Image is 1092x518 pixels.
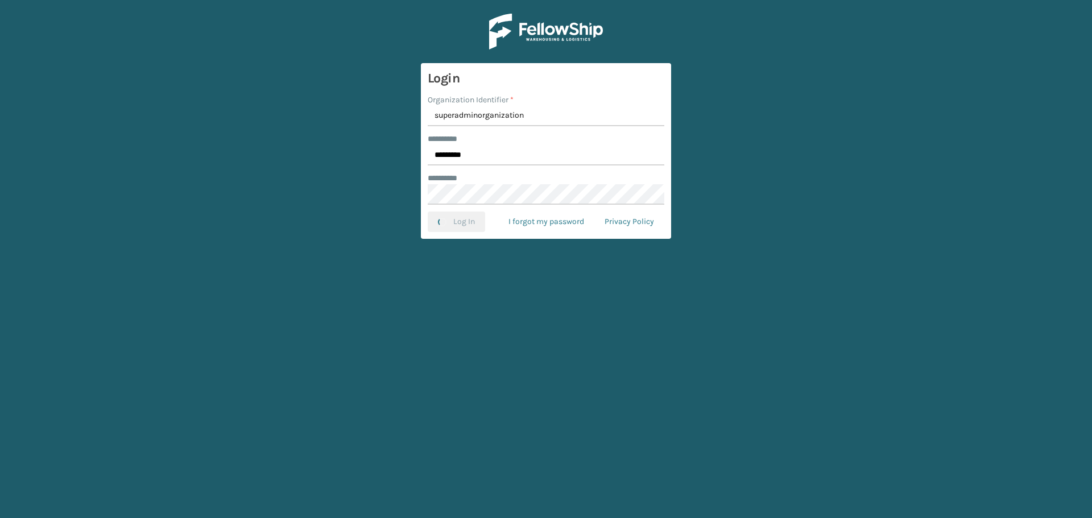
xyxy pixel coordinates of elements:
[498,212,594,232] a: I forgot my password
[428,212,485,232] button: Log In
[594,212,664,232] a: Privacy Policy
[489,14,603,49] img: Logo
[428,94,514,106] label: Organization Identifier
[428,70,664,87] h3: Login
